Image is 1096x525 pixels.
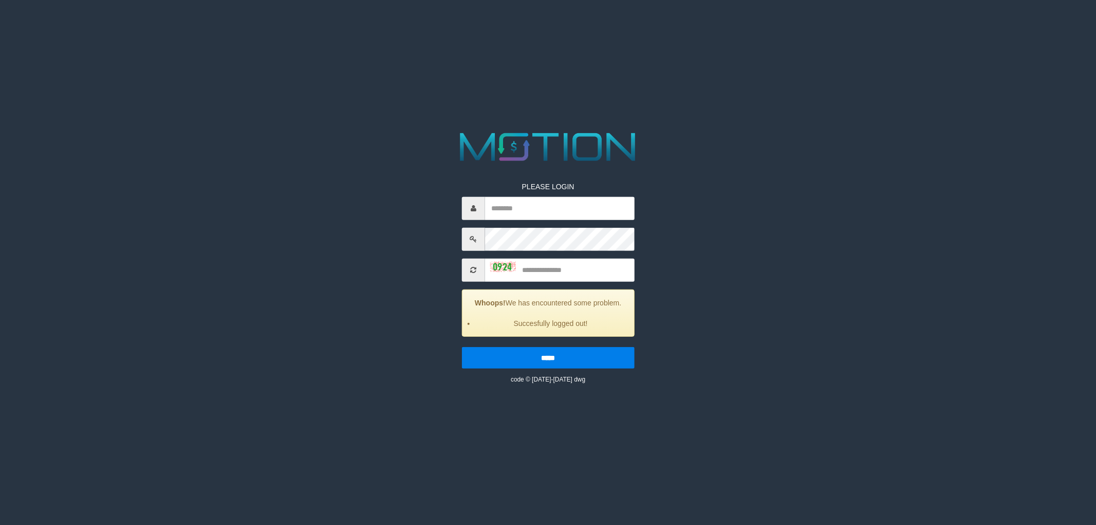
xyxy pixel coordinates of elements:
[452,128,644,166] img: MOTION_logo.png
[490,262,516,272] img: captcha
[511,375,585,383] small: code © [DATE]-[DATE] dwg
[475,318,626,328] li: Succesfully logged out!
[475,298,506,306] strong: Whoops!
[462,181,635,191] p: PLEASE LOGIN
[462,289,635,336] div: We has encountered some problem.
